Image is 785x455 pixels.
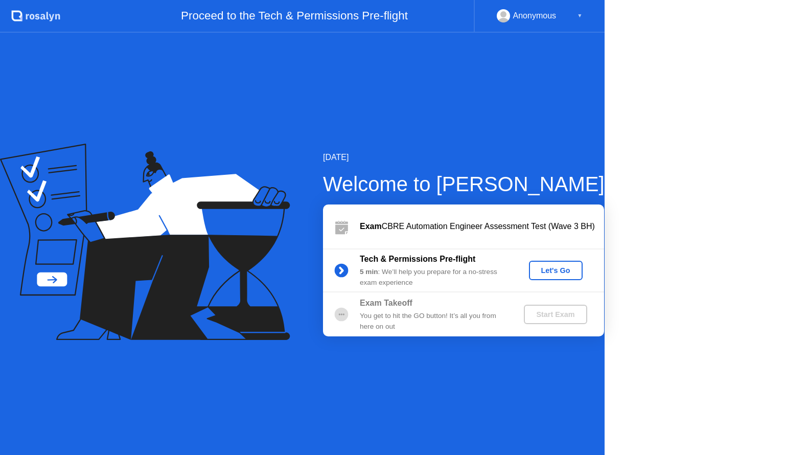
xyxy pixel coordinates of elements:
div: [DATE] [323,151,605,164]
div: CBRE Automation Engineer Assessment Test (Wave 3 BH) [360,220,604,233]
div: You get to hit the GO button! It’s all you from here on out [360,311,507,332]
b: Exam [360,222,382,231]
b: Tech & Permissions Pre-flight [360,255,475,263]
div: ▼ [577,9,582,22]
button: Start Exam [524,305,587,324]
div: Start Exam [528,310,583,318]
div: Let's Go [533,266,579,275]
b: 5 min [360,268,378,276]
div: : We’ll help you prepare for a no-stress exam experience [360,267,507,288]
div: Welcome to [PERSON_NAME] [323,169,605,199]
b: Exam Takeoff [360,299,412,307]
div: Anonymous [513,9,557,22]
button: Let's Go [529,261,583,280]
